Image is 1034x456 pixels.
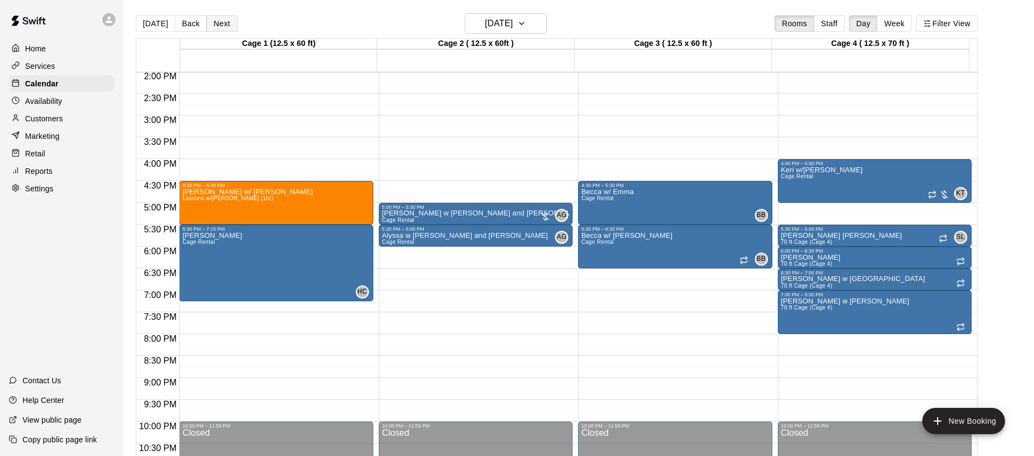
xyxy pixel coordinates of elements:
[9,180,114,197] a: Settings
[559,231,568,244] span: Alyssa Garabedien
[956,188,965,199] span: KT
[581,183,769,188] div: 4:30 PM – 5:30 PM
[25,61,55,72] p: Services
[781,423,968,429] div: 10:00 PM – 11:59 PM
[136,422,179,431] span: 10:00 PM
[182,423,369,429] div: 10:00 PM – 11:59 PM
[141,225,180,234] span: 5:30 PM
[382,239,414,245] span: Cage Rental
[465,13,547,34] button: [DATE]
[781,261,833,267] span: 70 ft Cage (Cage 4)
[9,163,114,179] a: Reports
[9,75,114,92] a: Calendar
[581,423,769,429] div: 10:00 PM – 11:59 PM
[781,270,968,276] div: 6:30 PM – 7:00 PM
[956,232,964,243] span: SL
[778,268,972,290] div: 6:30 PM – 7:00 PM: sam w haylee
[136,15,175,32] button: [DATE]
[756,254,766,265] span: BB
[141,72,180,81] span: 2:00 PM
[356,285,369,299] div: Hannah Cozza
[956,323,965,331] span: Recurring event
[916,15,978,32] button: Filter View
[25,131,60,142] p: Marketing
[9,58,114,74] a: Services
[581,195,614,201] span: Cage Rental
[578,181,772,225] div: 4:30 PM – 5:30 PM: Becca w/ Emma
[559,209,568,222] span: Alyssa Garabedien
[922,408,1005,434] button: add
[141,247,180,256] span: 6:00 PM
[877,15,911,32] button: Week
[382,204,569,210] div: 5:00 PM – 5:30 PM
[954,187,967,200] div: Keri Tarro
[9,128,114,144] a: Marketing
[22,434,97,445] p: Copy public page link
[555,231,568,244] div: Alyssa Garabedien
[485,16,513,31] h6: [DATE]
[581,226,769,232] div: 5:30 PM – 6:30 PM
[775,15,814,32] button: Rooms
[25,166,53,177] p: Reports
[379,203,573,225] div: 5:00 PM – 5:30 PM: Alyssa w Zoey and emma
[557,232,567,243] span: AG
[772,39,969,49] div: Cage 4 ( 12.5 x 70 ft )
[557,210,567,221] span: AG
[22,395,64,406] p: Help Center
[928,190,937,199] span: Recurring event
[778,159,972,203] div: 4:00 PM – 5:00 PM: Keri w/Sam
[954,231,967,244] div: Samantha Laliberte
[136,443,179,453] span: 10:30 PM
[25,78,59,89] p: Calendar
[781,239,833,245] span: 70 ft Cage (Cage 4)
[22,414,82,425] p: View public page
[141,334,180,343] span: 8:00 PM
[141,268,180,278] span: 6:30 PM
[956,279,965,288] span: Recurring event
[578,225,772,268] div: 5:30 PM – 6:30 PM: Becca w/ Delaney
[581,239,614,245] span: Cage Rental
[182,183,369,188] div: 4:30 PM – 5:30 PM
[555,209,568,222] div: Alyssa Garabedien
[778,225,972,247] div: 5:30 PM – 6:00 PM: sam w claire
[175,15,207,32] button: Back
[958,187,967,200] span: Keri Tarro
[781,161,968,166] div: 4:00 PM – 5:00 PM
[141,290,180,300] span: 7:00 PM
[141,115,180,125] span: 3:00 PM
[814,15,845,32] button: Staff
[9,110,114,127] a: Customers
[25,43,46,54] p: Home
[382,423,569,429] div: 10:00 PM – 11:59 PM
[781,248,968,254] div: 6:00 PM – 6:30 PM
[9,40,114,57] a: Home
[9,145,114,162] a: Retail
[939,234,948,243] span: Recurring event
[141,400,180,409] span: 9:30 PM
[778,247,972,268] div: 6:00 PM – 6:30 PM: sam w aubrey
[9,93,114,109] a: Availability
[25,183,54,194] p: Settings
[382,226,569,232] div: 5:30 PM – 6:00 PM
[958,231,967,244] span: Samantha Laliberte
[781,283,833,289] span: 70 ft Cage (Cage 4)
[141,203,180,212] span: 5:00 PM
[360,285,369,299] span: Hannah Cozza
[755,253,768,266] div: Becca Black
[755,209,768,222] div: Becca Black
[781,173,813,179] span: Cage Rental
[357,287,367,297] span: HC
[849,15,877,32] button: Day
[182,239,215,245] span: Cage Rental
[141,378,180,387] span: 9:00 PM
[22,375,61,386] p: Contact Us
[781,292,968,297] div: 7:00 PM – 8:00 PM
